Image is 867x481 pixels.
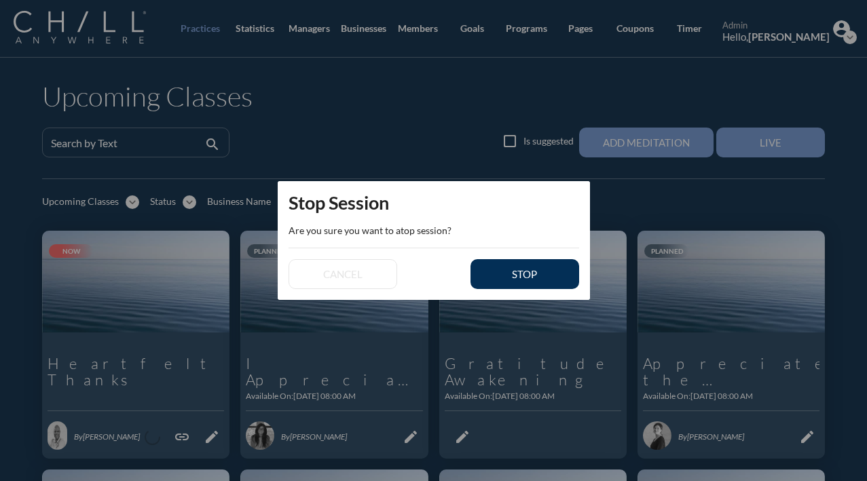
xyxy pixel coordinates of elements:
[471,259,579,289] button: stop
[278,214,590,248] div: Are you sure you want to atop session?
[313,268,373,280] div: cancel
[289,259,397,289] button: cancel
[278,181,590,214] div: Stop Session
[494,268,555,280] div: stop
